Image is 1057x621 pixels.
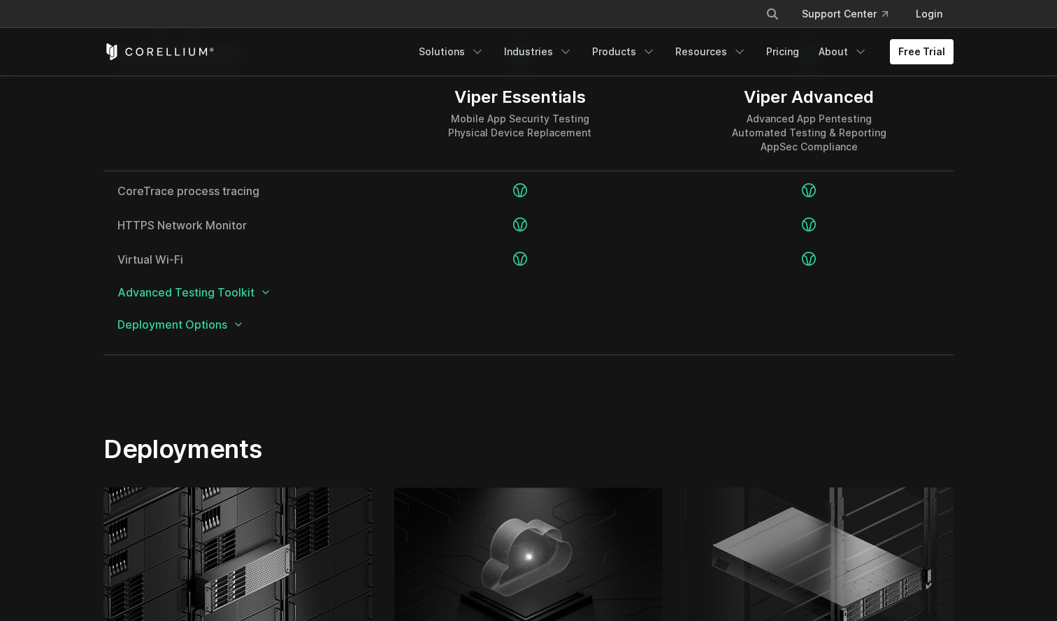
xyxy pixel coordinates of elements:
[117,319,940,330] span: Deployment Options
[410,39,954,64] div: Navigation Menu
[117,287,940,298] span: Advanced Testing Toolkit
[749,1,954,27] div: Navigation Menu
[760,1,785,27] button: Search
[410,39,493,64] a: Solutions
[890,39,954,64] a: Free Trial
[117,220,361,231] a: HTTPS Network Monitor
[103,43,215,60] a: Corellium Home
[732,87,886,108] div: Viper Advanced
[758,39,807,64] a: Pricing
[103,434,661,464] h2: Deployments
[905,1,954,27] a: Login
[791,1,899,27] a: Support Center
[732,112,886,154] div: Advanced App Pentesting Automated Testing & Reporting AppSec Compliance
[117,254,361,265] a: Virtual Wi-Fi
[448,112,591,140] div: Mobile App Security Testing Physical Device Replacement
[448,87,591,108] div: Viper Essentials
[117,185,361,197] a: CoreTrace process tracing
[496,39,581,64] a: Industries
[810,39,876,64] a: About
[584,39,664,64] a: Products
[667,39,755,64] a: Resources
